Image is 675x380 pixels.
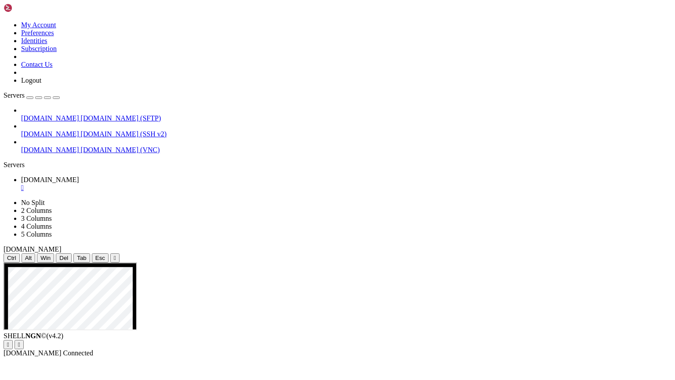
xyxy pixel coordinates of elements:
a:  [21,184,671,192]
span: [DOMAIN_NAME] (SSH v2) [81,130,167,138]
span: Ctrl [7,255,16,261]
span: [DOMAIN_NAME] (SFTP) [81,114,161,122]
button: Esc [92,253,109,263]
li: [DOMAIN_NAME] [DOMAIN_NAME] (SSH v2) [21,122,671,138]
a: [DOMAIN_NAME] [DOMAIN_NAME] (SSH v2) [21,130,671,138]
span: Esc [95,255,105,261]
span: 4.2.0 [47,332,64,340]
a: h.ycloud.info [21,176,671,192]
span: SHELL © [4,332,63,340]
a: [DOMAIN_NAME] [DOMAIN_NAME] (SFTP) [21,114,671,122]
button: Win [37,253,54,263]
a: Preferences [21,29,54,37]
a: 4 Columns [21,223,52,230]
li: [DOMAIN_NAME] [DOMAIN_NAME] (SFTP) [21,106,671,122]
span: [DOMAIN_NAME] [21,176,79,183]
a: Identities [21,37,47,44]
a: Subscription [21,45,57,52]
a: 3 Columns [21,215,52,222]
span: Del [59,255,68,261]
a: [DOMAIN_NAME] [DOMAIN_NAME] (VNC) [21,146,671,154]
a: 5 Columns [21,230,52,238]
button:  [110,253,120,263]
div:  [114,255,116,261]
span: [DOMAIN_NAME] [21,146,79,153]
button: Tab [73,253,90,263]
button: Ctrl [4,253,20,263]
a: Servers [4,91,60,99]
span: Servers [4,91,25,99]
button: Del [56,253,72,263]
button:  [15,340,24,349]
span: Win [40,255,51,261]
span: [DOMAIN_NAME] [21,114,79,122]
span: Tab [77,255,87,261]
span: Connected [63,349,93,357]
a: Contact Us [21,61,53,68]
span: [DOMAIN_NAME] [4,349,62,357]
li: [DOMAIN_NAME] [DOMAIN_NAME] (VNC) [21,138,671,154]
span: [DOMAIN_NAME] [4,245,62,253]
span: [DOMAIN_NAME] (VNC) [81,146,160,153]
img: Shellngn [4,4,54,12]
span: [DOMAIN_NAME] [21,130,79,138]
div:  [18,341,20,348]
button: Alt [22,253,36,263]
span: Alt [25,255,32,261]
a: No Split [21,199,45,206]
a: 2 Columns [21,207,52,214]
div: Servers [4,161,671,169]
a: My Account [21,21,56,29]
div:  [7,341,9,348]
b: NGN [25,332,41,340]
button:  [4,340,13,349]
a: Logout [21,77,41,84]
